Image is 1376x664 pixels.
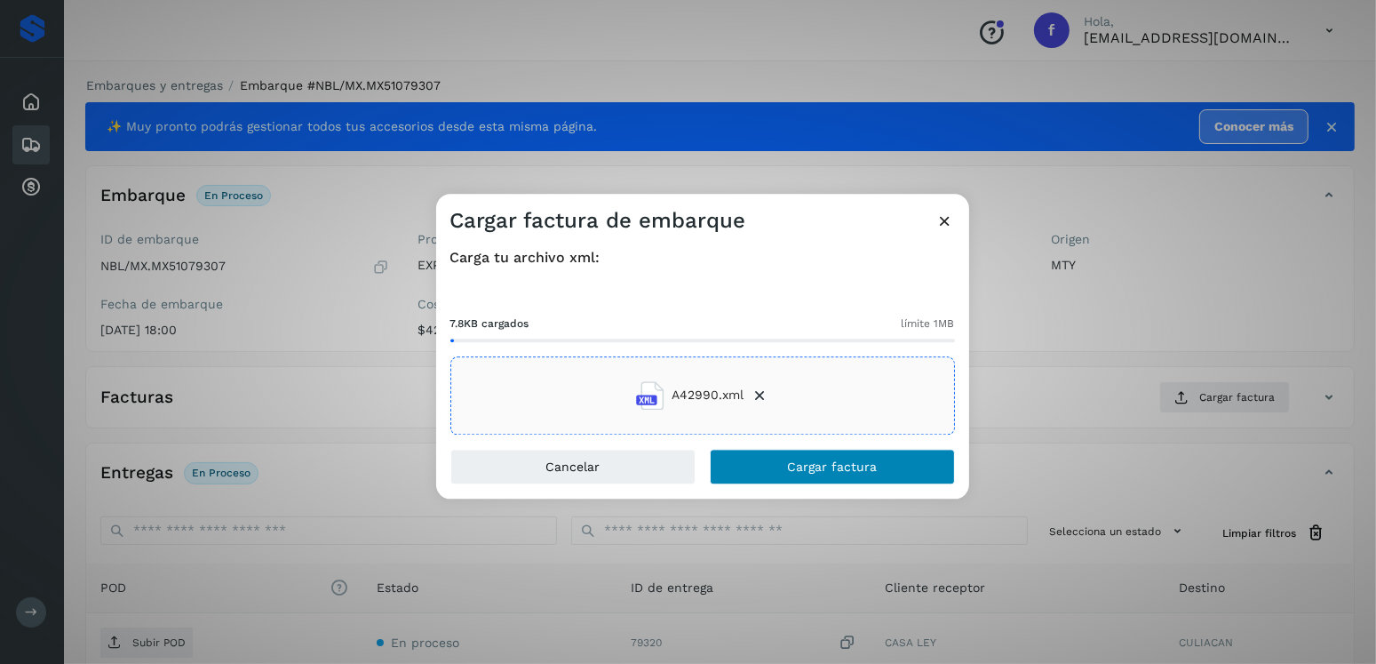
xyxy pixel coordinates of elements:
button: Cargar factura [710,449,955,484]
span: Cancelar [545,460,600,473]
span: A42990.xml [672,387,744,405]
span: 7.8KB cargados [450,316,529,332]
button: Cancelar [450,449,696,484]
h4: Carga tu archivo xml: [450,249,955,266]
span: límite 1MB [902,316,955,332]
span: Cargar factura [787,460,877,473]
h3: Cargar factura de embarque [450,208,746,234]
